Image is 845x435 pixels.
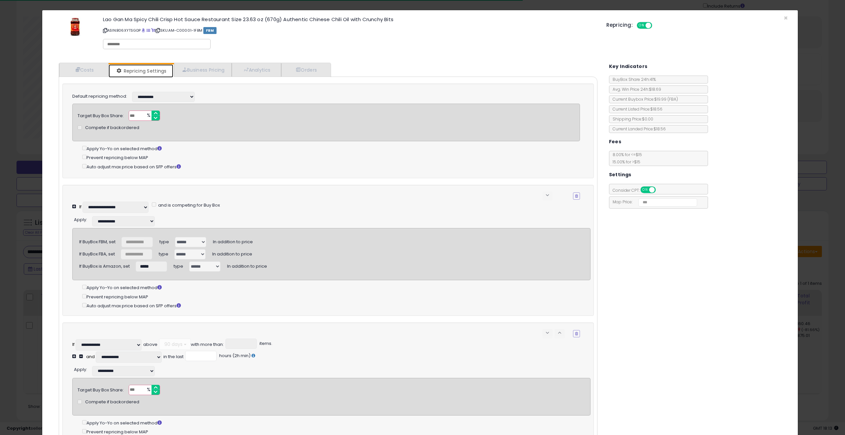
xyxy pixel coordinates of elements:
div: Target Buy Box Share: [78,385,124,393]
div: If BuyBox FBM, set [79,237,116,245]
span: ( FBA ) [667,96,678,102]
span: hours (2h min) [218,352,251,359]
span: Map Price: [609,199,697,205]
img: 41GVMONXyLL._SL60_.jpg [65,17,85,37]
span: keyboard_arrow_up [557,330,563,336]
span: Shipping Price: $0.00 [609,116,653,122]
div: Apply Yo-Yo on selected method [82,284,590,291]
span: Current Buybox Price: [609,96,678,102]
span: BuyBox Share 24h: 41% [609,77,656,82]
span: In addition to price [212,249,252,257]
a: Costs [59,63,109,77]
span: Avg. Win Price 24h: $18.69 [609,86,661,92]
div: Prevent repricing below MAP [82,293,590,300]
div: Apply Yo-Yo on selected method [82,145,580,152]
div: Auto adjust max price based on SFP offers [82,163,580,170]
span: OFF [655,187,665,193]
span: type [159,249,168,257]
a: All offer listings [147,28,150,33]
div: : [74,364,87,373]
a: Orders [281,63,330,77]
a: Analytics [232,63,281,77]
span: and is competing for Buy Box [157,202,220,208]
div: : [74,215,87,223]
div: in the last [163,354,184,360]
a: Your listing only [151,28,155,33]
a: Business Pricing [174,63,232,77]
div: Target Buy Box Share: [78,111,124,119]
a: BuyBox page [142,28,145,33]
span: Current Listed Price: $18.56 [609,106,662,112]
span: In addition to price [213,236,253,245]
div: with more than: [191,342,224,348]
span: 8.00 % for <= $15 [609,152,642,165]
span: In addition to price [227,261,267,269]
div: If BuyBox is Amazon, set [79,261,130,270]
span: ON [641,187,649,193]
span: % [143,385,153,395]
span: × [784,13,788,23]
span: FBM [203,27,217,34]
i: Remove Condition [575,194,578,198]
h5: Key Indicators [609,62,648,71]
label: Default repricing method: [72,93,127,100]
div: Apply Yo-Yo on selected method [82,419,590,426]
span: keyboard_arrow_down [544,192,551,198]
p: ASIN: B06XYTSGDP | SKU: AM-C00001-1FBM [103,25,596,36]
span: OFF [651,23,662,28]
span: 15.00 % for > $15 [609,159,640,165]
div: Auto adjust max price based on SFP offers [82,302,590,309]
span: Consider CPT: [609,187,664,193]
span: $19.99 [654,96,678,102]
span: items. [258,340,272,347]
span: type [159,236,169,245]
div: above [143,342,157,348]
span: Apply [74,366,86,373]
span: ON [637,23,646,28]
h5: Fees [609,138,622,146]
div: If BuyBox FBA, set [79,249,115,257]
h5: Settings [609,171,631,179]
a: Repricing Settings [109,64,173,78]
h5: Repricing: [606,22,633,28]
span: Compete if backordered [85,399,139,405]
span: % [143,111,153,121]
span: Current Landed Price: $18.56 [609,126,666,132]
span: type [174,261,183,269]
span: 90 days [163,341,183,348]
div: Prevent repricing below MAP [82,153,580,161]
h3: Lao Gan Ma Spicy Chili Crisp Hot Sauce Restaurant Size 23.63 oz (670g) Authentic Chinese Chili Oi... [103,17,596,22]
span: Apply [74,217,86,223]
span: keyboard_arrow_down [544,330,551,336]
i: Remove Condition [575,332,578,336]
span: Compete if backordered [85,125,139,131]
